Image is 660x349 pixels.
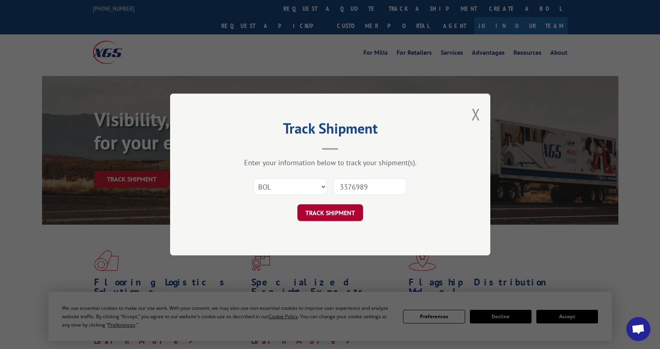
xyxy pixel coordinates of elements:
[333,178,407,195] input: Number(s)
[210,123,450,138] h2: Track Shipment
[210,158,450,167] div: Enter your information below to track your shipment(s).
[297,204,363,221] button: TRACK SHIPMENT
[626,317,650,341] div: Open chat
[471,104,480,125] button: Close modal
